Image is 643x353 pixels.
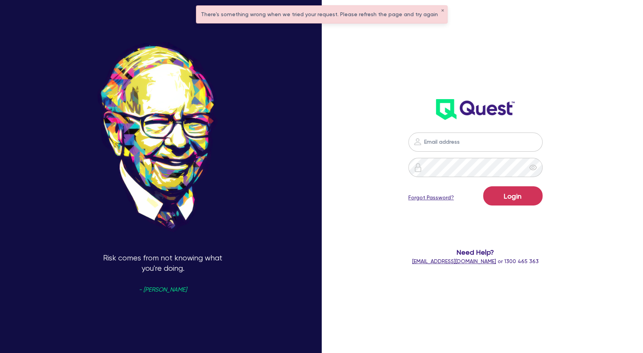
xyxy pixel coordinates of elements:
[412,258,539,264] span: or 1300 465 363
[483,186,543,206] button: Login
[139,287,187,293] span: - [PERSON_NAME]
[413,163,423,172] img: icon-password
[408,194,454,202] a: Forgot Password?
[413,137,422,146] img: icon-password
[408,133,543,152] input: Email address
[391,247,560,257] span: Need Help?
[436,99,515,120] img: wH2k97JdezQIQAAAABJRU5ErkJggg==
[412,258,496,264] a: [EMAIL_ADDRESS][DOMAIN_NAME]
[529,164,537,171] span: eye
